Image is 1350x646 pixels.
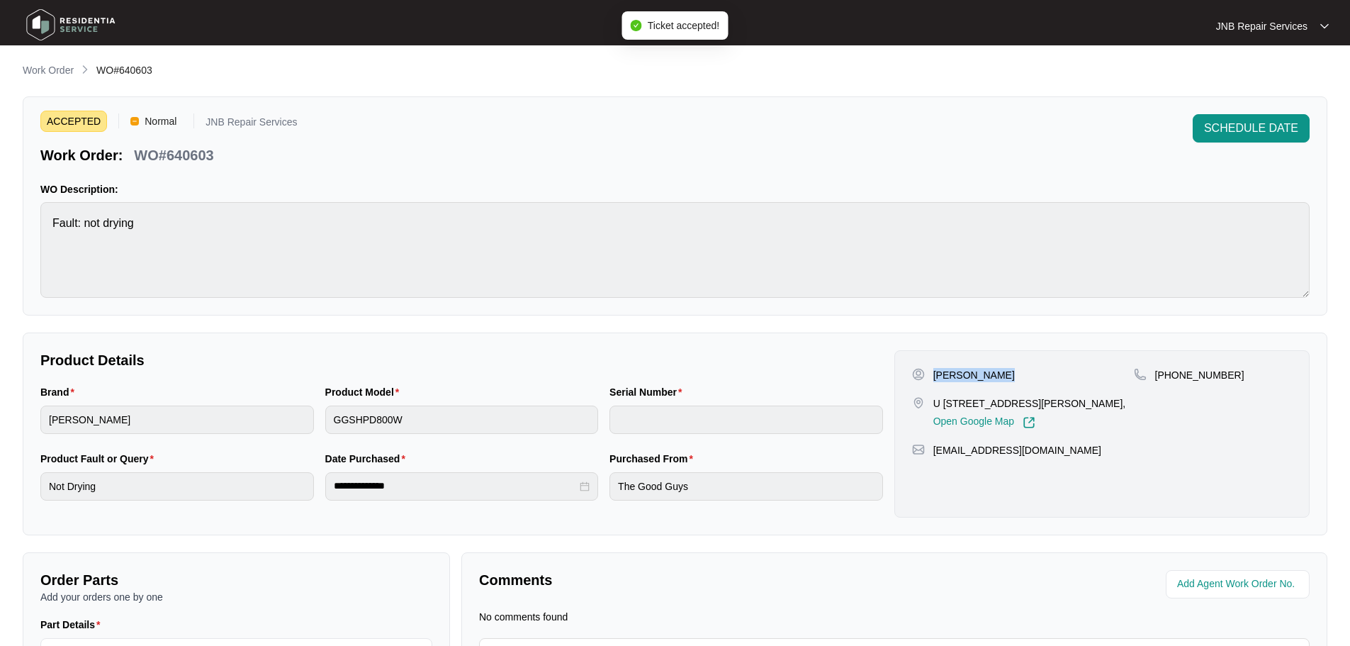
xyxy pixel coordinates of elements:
a: Work Order [20,63,77,79]
span: ACCEPTED [40,111,107,132]
input: Serial Number [609,406,883,434]
label: Part Details [40,618,106,632]
span: check-circle [631,20,642,31]
p: Product Details [40,350,883,370]
input: Product Fault or Query [40,472,314,501]
img: Link-External [1023,416,1035,429]
label: Product Model [325,385,405,399]
label: Serial Number [609,385,687,399]
span: WO#640603 [96,65,152,76]
p: JNB Repair Services [206,117,297,132]
span: SCHEDULE DATE [1204,120,1298,137]
label: Brand [40,385,80,399]
p: [PERSON_NAME] [933,368,1015,382]
p: WO#640603 [134,145,213,165]
p: No comments found [479,610,568,624]
img: user-pin [912,368,925,381]
span: Ticket accepted! [648,20,719,31]
p: WO Description: [40,182,1310,196]
a: Open Google Map [933,416,1035,429]
input: Product Model [325,406,599,434]
img: map-pin [912,396,925,409]
label: Purchased From [609,452,699,466]
img: dropdown arrow [1320,23,1329,30]
input: Purchased From [609,472,883,501]
input: Brand [40,406,314,434]
p: Comments [479,570,884,590]
img: chevron-right [79,64,91,75]
p: U [STREET_ADDRESS][PERSON_NAME], [933,396,1126,411]
label: Product Fault or Query [40,452,159,466]
p: Order Parts [40,570,432,590]
textarea: Fault: not drying [40,202,1310,298]
input: Add Agent Work Order No. [1177,576,1301,593]
p: [PHONE_NUMBER] [1155,368,1244,382]
p: JNB Repair Services [1216,19,1307,33]
img: residentia service logo [21,4,120,46]
img: map-pin [1134,368,1147,381]
p: Work Order [23,63,74,77]
label: Date Purchased [325,452,411,466]
input: Date Purchased [334,479,578,494]
p: [EMAIL_ADDRESS][DOMAIN_NAME] [933,443,1101,457]
span: Normal [139,111,182,132]
p: Work Order: [40,145,123,165]
button: SCHEDULE DATE [1193,114,1310,143]
p: Add your orders one by one [40,590,432,604]
img: Vercel Logo [130,117,139,126]
img: map-pin [912,443,925,456]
